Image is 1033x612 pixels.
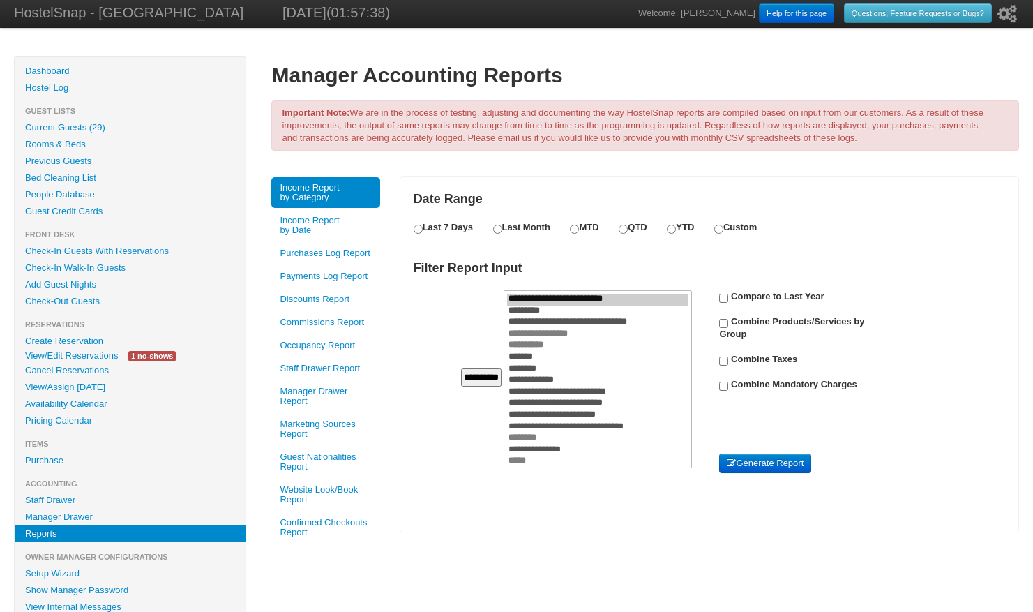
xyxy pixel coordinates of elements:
a: Income Reportby Date [271,210,380,241]
a: Questions, Feature Requests or Bugs? [844,3,992,23]
a: Purchase [15,452,246,469]
a: Guest Nationalities Report [271,447,380,477]
b: Compare to Last Year [731,291,824,301]
b: Combine Taxes [731,354,797,364]
a: Staff Drawer Report [271,358,380,379]
a: Pricing Calendar [15,412,246,429]
h3: Filter Report Input [414,259,904,278]
a: Generate Report [719,454,811,473]
a: Current Guests (29) [15,119,246,136]
li: Owner Manager Configurations [15,548,246,565]
a: Manager Drawer [15,509,246,525]
a: Rooms & Beds [15,136,246,153]
li: Accounting [15,475,246,492]
a: View/Edit Reservations [15,348,128,363]
a: 1 no-shows [118,348,186,363]
h3: Date Range [414,190,904,209]
a: Confirmed Checkouts Report [271,512,380,543]
a: Bed Cleaning List [15,170,246,186]
li: Reservations [15,316,246,333]
a: Check-Out Guests [15,293,246,310]
b: Combine Mandatory Charges [731,379,857,389]
a: Previous Guests [15,153,246,170]
a: People Database [15,186,246,203]
a: Guest Credit Cards [15,203,246,220]
li: Guest Lists [15,103,246,119]
b: Last Month [502,222,550,232]
i: Setup Wizard [997,5,1017,23]
a: Manager Drawer Report [271,381,380,412]
a: Discounts Report [271,289,380,310]
b: MTD [579,222,598,232]
a: Income Reportby Category [271,177,380,208]
a: Staff Drawer [15,492,246,509]
a: Show Manager Password [15,582,246,599]
a: Dashboard [15,63,246,80]
a: Website Look/Book Report [271,479,380,510]
a: Check-In Walk-In Guests [15,260,246,276]
b: Last 7 Days [423,222,473,232]
a: Occupancy Report [271,335,380,356]
b: QTD [628,222,647,232]
a: Cancel Reservations [15,362,246,379]
a: Marketing Sources Report [271,414,380,445]
span: 1 no-shows [128,351,176,361]
a: Hostel Log [15,80,246,96]
div: We are in the process of testing, adjusting and documenting the way HostelSnap reports are compil... [271,100,1019,151]
a: Help for this page [759,3,834,23]
span: (01:57:38) [326,5,390,20]
strong: Important Note: [282,107,349,118]
a: Create Reservation [15,333,246,350]
b: Combine Products/Services by Group [719,316,864,339]
a: Reports [15,525,246,542]
a: View/Assign [DATE] [15,379,246,396]
h1: Manager Accounting Reports [271,63,1019,88]
a: Commissions Report [271,312,380,333]
a: Setup Wizard [15,565,246,582]
a: Purchases Log Report [271,243,380,264]
a: Payments Log Report [271,266,380,287]
a: Check-In Guests With Reservations [15,243,246,260]
li: Front Desk [15,226,246,243]
a: Add Guest Nights [15,276,246,293]
li: Items [15,435,246,452]
b: YTD [676,222,694,232]
b: Custom [723,222,757,232]
a: Availability Calendar [15,396,246,412]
